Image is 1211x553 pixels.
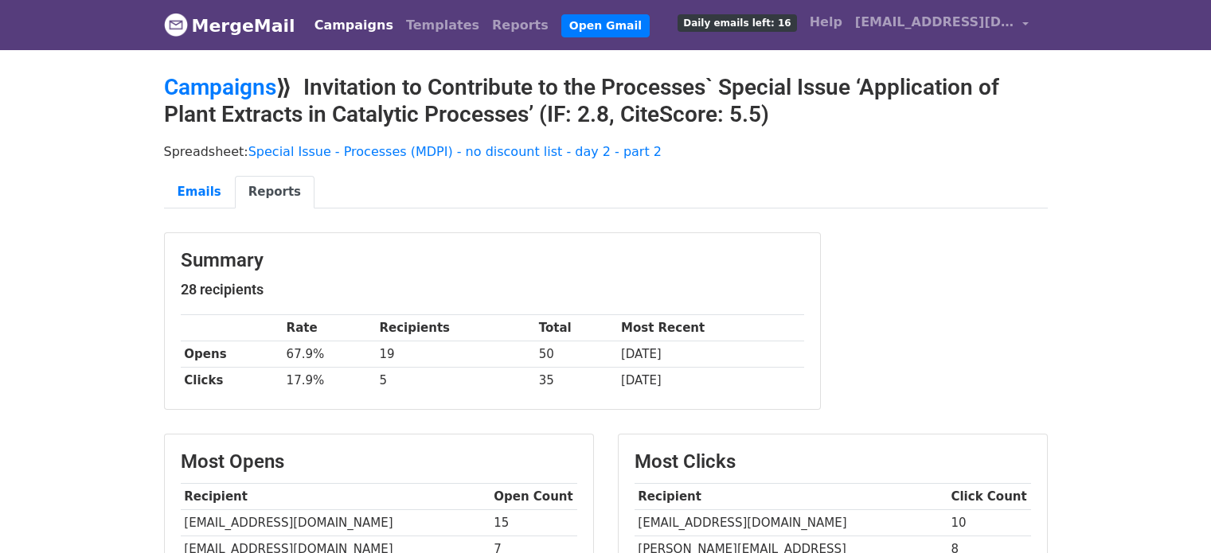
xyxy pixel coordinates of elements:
h3: Summary [181,249,804,272]
a: Open Gmail [561,14,650,37]
h5: 28 recipients [181,281,804,298]
a: Reports [235,176,314,208]
th: Recipient [181,484,490,510]
th: Click Count [947,484,1031,510]
span: Daily emails left: 16 [678,14,796,32]
h2: ⟫ Invitation to Contribute to the Processes` Special Issue ‘Application of Plant Extracts in Cata... [164,74,1048,127]
th: Recipients [376,315,535,341]
a: Help [803,6,849,38]
th: Recipient [635,484,947,510]
a: [EMAIL_ADDRESS][DOMAIN_NAME] [849,6,1035,44]
td: [EMAIL_ADDRESS][DOMAIN_NAME] [181,510,490,536]
td: [DATE] [617,368,803,394]
td: 50 [535,341,617,368]
td: 35 [535,368,617,394]
img: MergeMail logo [164,13,188,37]
td: [EMAIL_ADDRESS][DOMAIN_NAME] [635,510,947,536]
span: [EMAIL_ADDRESS][DOMAIN_NAME] [855,13,1014,32]
td: 15 [490,510,577,536]
h3: Most Clicks [635,450,1031,473]
th: Total [535,315,617,341]
a: Templates [400,10,486,41]
td: 67.9% [283,341,376,368]
th: Rate [283,315,376,341]
h3: Most Opens [181,450,577,473]
a: Reports [486,10,555,41]
td: 19 [376,341,535,368]
td: 10 [947,510,1031,536]
td: [DATE] [617,341,803,368]
th: Open Count [490,484,577,510]
a: Daily emails left: 16 [671,6,803,38]
a: Campaigns [164,74,276,100]
th: Clicks [181,368,283,394]
th: Opens [181,341,283,368]
a: Campaigns [308,10,400,41]
a: MergeMail [164,9,295,42]
td: 17.9% [283,368,376,394]
a: Special Issue - Processes (MDPI) - no discount list - day 2 - part 2 [248,144,662,159]
a: Emails [164,176,235,208]
td: 5 [376,368,535,394]
p: Spreadsheet: [164,143,1048,160]
th: Most Recent [617,315,803,341]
